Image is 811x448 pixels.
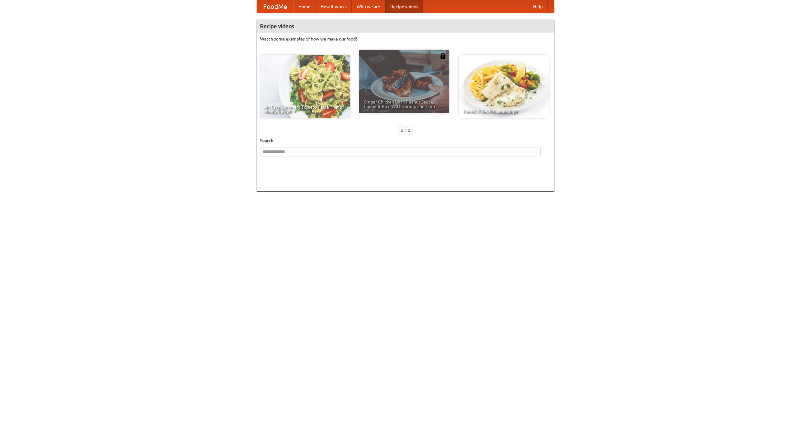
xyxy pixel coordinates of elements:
[463,109,544,114] span: French Fries Fish and Chips
[528,0,548,13] a: Help
[260,137,551,144] h5: Search
[459,55,549,118] a: French Fries Fish and Chips
[316,0,352,13] a: How it works
[406,126,412,134] div: »
[352,0,385,13] a: Who we are
[399,126,405,134] div: «
[260,55,350,118] a: An Easy, Summery Tomato Pasta That's Ready for Fall
[293,0,316,13] a: Home
[265,105,346,114] span: An Easy, Summery Tomato Pasta That's Ready for Fall
[257,0,293,13] a: FoodMe
[440,53,446,59] img: 483408.png
[385,0,423,13] a: Recipe videos
[257,20,554,33] h4: Recipe videos
[260,36,551,42] p: Watch some examples of how we make our food!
